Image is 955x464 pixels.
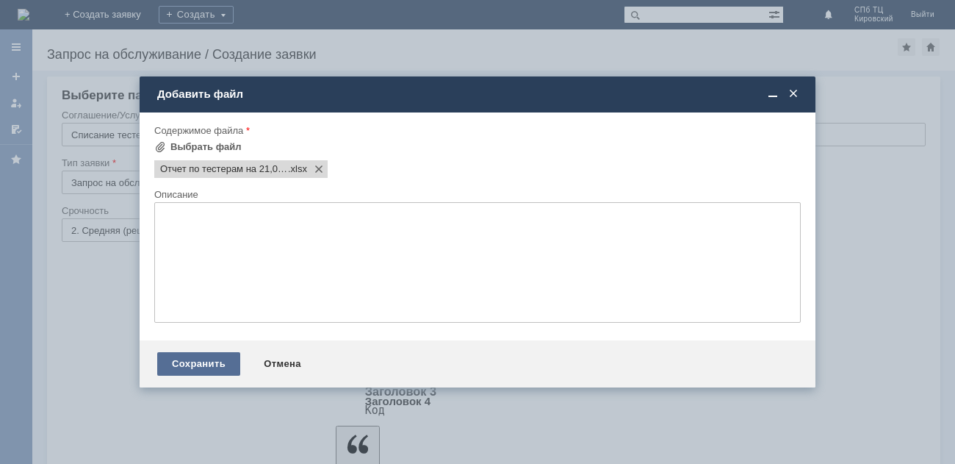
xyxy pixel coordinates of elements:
[6,29,215,41] div: Файл-таблицу прилагаем
[154,126,798,135] div: Содержимое файла
[6,6,215,29] div: Добрый день, прошу вас списать использованные тестера
[786,88,801,101] span: Закрыть
[154,190,798,199] div: Описание
[160,163,288,175] span: Отчет по тестерам на 21,08,25.xlsx
[170,141,242,153] div: Выбрать файл
[765,88,780,101] span: Свернуть (Ctrl + M)
[288,163,307,175] span: Отчет по тестерам на 21,08,25.xlsx
[157,88,801,101] div: Добавить файл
